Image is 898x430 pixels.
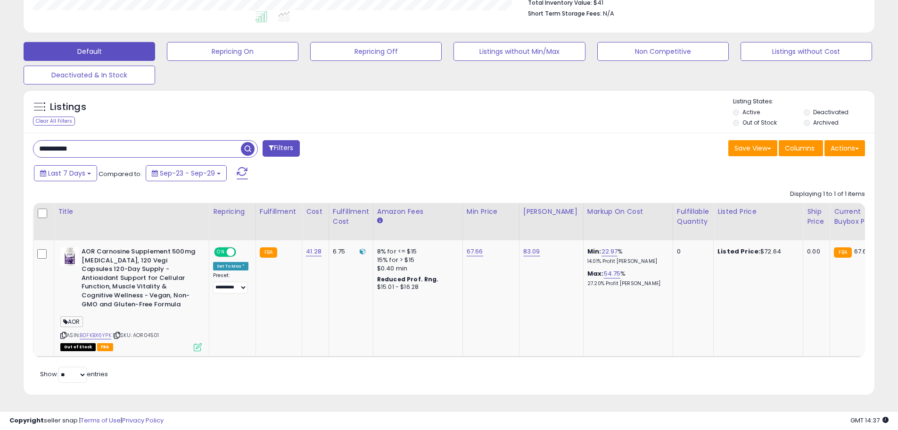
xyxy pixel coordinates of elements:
[523,247,540,256] a: 83.09
[728,140,777,156] button: Save View
[733,97,874,106] p: Listing States:
[597,42,729,61] button: Non Competitive
[677,247,706,256] div: 0
[528,9,601,17] b: Short Term Storage Fees:
[80,331,111,339] a: B0FKBX6YPK
[99,169,142,178] span: Compared to:
[807,207,826,227] div: Ship Price
[213,272,248,294] div: Preset:
[467,207,515,217] div: Min Price
[377,264,455,273] div: $0.40 min
[377,217,383,225] small: Amazon Fees.
[813,108,849,116] label: Deactivated
[48,169,85,178] span: Last 7 Days
[60,316,83,327] span: AOR
[717,207,799,217] div: Listed Price
[82,247,196,311] b: AOR Carnosine Supplement 500mg [MEDICAL_DATA], 120 Vegi Capsules 120-Day Supply - Antioxidant Sup...
[377,256,455,264] div: 15% for > $15
[779,140,823,156] button: Columns
[40,370,108,379] span: Show: entries
[603,9,614,18] span: N/A
[742,108,760,116] label: Active
[854,247,871,256] span: 67.66
[604,269,621,278] a: 54.75
[24,42,155,61] button: Default
[34,165,97,181] button: Last 7 Days
[310,42,442,61] button: Repricing Off
[717,247,796,256] div: $72.64
[587,280,666,287] p: 27.20% Profit [PERSON_NAME]
[742,118,777,126] label: Out of Stock
[717,247,760,256] b: Listed Price:
[377,247,455,256] div: 8% for <= $15
[587,269,604,278] b: Max:
[834,207,882,227] div: Current Buybox Price
[97,343,113,351] span: FBA
[453,42,585,61] button: Listings without Min/Max
[377,283,455,291] div: $15.01 - $16.28
[587,258,666,265] p: 14.01% Profit [PERSON_NAME]
[160,169,215,178] span: Sep-23 - Sep-29
[60,247,79,266] img: 41mn8XECRbL._SL40_.jpg
[587,247,666,265] div: %
[113,331,159,339] span: | SKU: AOR04501
[377,275,439,283] b: Reduced Prof. Rng.
[9,416,164,425] div: seller snap | |
[850,416,889,425] span: 2025-10-7 14:37 GMT
[523,207,579,217] div: [PERSON_NAME]
[122,416,164,425] a: Privacy Policy
[9,416,44,425] strong: Copyright
[146,165,227,181] button: Sep-23 - Sep-29
[583,203,673,240] th: The percentage added to the cost of goods (COGS) that forms the calculator for Min & Max prices.
[306,207,325,217] div: Cost
[807,247,823,256] div: 0.00
[81,416,121,425] a: Terms of Use
[33,117,75,126] div: Clear All Filters
[58,207,205,217] div: Title
[260,207,298,217] div: Fulfillment
[60,343,96,351] span: All listings that are currently out of stock and unavailable for purchase on Amazon
[213,262,248,270] div: Set To Max *
[587,270,666,287] div: %
[306,247,321,256] a: 41.28
[235,248,250,256] span: OFF
[587,247,601,256] b: Min:
[601,247,618,256] a: 22.97
[741,42,872,61] button: Listings without Cost
[677,207,709,227] div: Fulfillable Quantity
[587,207,669,217] div: Markup on Cost
[834,247,851,258] small: FBA
[333,207,369,227] div: Fulfillment Cost
[790,190,865,199] div: Displaying 1 to 1 of 1 items
[260,247,277,258] small: FBA
[60,247,202,350] div: ASIN:
[24,66,155,84] button: Deactivated & In Stock
[377,207,459,217] div: Amazon Fees
[167,42,298,61] button: Repricing On
[50,101,86,114] h5: Listings
[785,143,815,153] span: Columns
[467,247,483,256] a: 67.66
[213,207,252,217] div: Repricing
[333,247,366,256] div: 6.75
[813,118,839,126] label: Archived
[215,248,227,256] span: ON
[263,140,299,157] button: Filters
[824,140,865,156] button: Actions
